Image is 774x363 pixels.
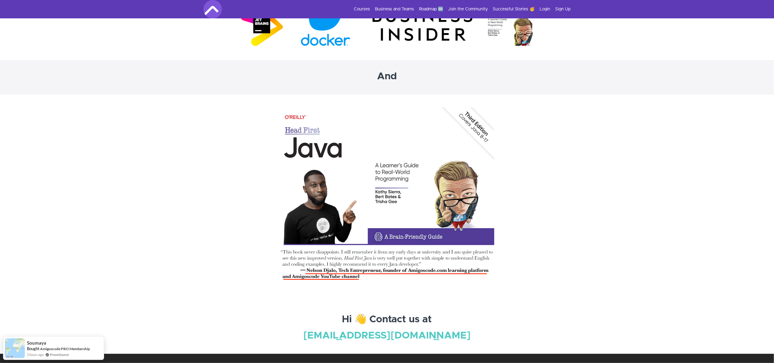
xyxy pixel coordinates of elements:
span: Bought [27,346,39,351]
a: Successful Stories 🥳 [493,6,535,12]
a: Roadmap 🆕 [419,6,443,12]
a: [EMAIL_ADDRESS][DOMAIN_NAME] [303,331,471,341]
a: Sign Up [555,6,571,12]
img: provesource social proof notification image [5,338,25,358]
a: Login [540,6,551,12]
strong: Hi 👋 Contact us at [342,315,432,324]
a: Amigoscode PRO Membership [40,346,90,351]
strong: And [377,72,397,81]
a: Courses [354,6,370,12]
a: ProveSource [50,352,69,357]
img: Head First Java. A learners guide to real-world programming [280,107,494,291]
span: soumaya [27,340,46,346]
a: Business and Teams [375,6,414,12]
a: Join the Community [448,6,488,12]
span: 2 hours ago [27,352,44,357]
